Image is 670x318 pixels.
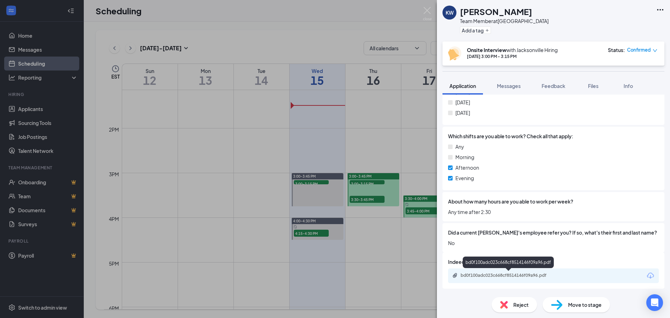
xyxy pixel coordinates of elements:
[646,272,655,280] svg: Download
[588,83,598,89] span: Files
[455,153,474,161] span: Morning
[448,258,485,266] span: Indeed Resume
[448,208,659,216] span: Any time after 2:30
[467,47,506,53] b: Onsite Interview
[627,46,651,53] span: Confirmed
[455,109,470,117] span: [DATE]
[449,83,476,89] span: Application
[452,273,458,278] svg: Paperclip
[485,28,489,32] svg: Plus
[497,83,521,89] span: Messages
[452,273,565,279] a: Paperclipbd0f100adc023c668cf8514146f09a96.pdf
[653,48,657,53] span: down
[461,273,558,278] div: bd0f100adc023c668cf8514146f09a96.pdf
[455,143,464,150] span: Any
[460,17,549,24] div: Team Member at [GEOGRAPHIC_DATA]
[656,6,664,14] svg: Ellipses
[463,257,554,268] div: bd0f100adc023c668cf8514146f09a96.pdf
[448,132,573,140] span: Which shifts are you able to work? Check all that apply:
[467,46,558,53] div: with Jacksonville Hiring
[624,83,633,89] span: Info
[542,83,565,89] span: Feedback
[455,164,479,171] span: Afternoon
[460,6,532,17] h1: [PERSON_NAME]
[460,27,491,34] button: PlusAdd a tag
[448,239,659,247] span: No
[608,46,625,53] div: Status :
[448,198,573,205] span: About how many hours are you able to work per week?
[568,301,602,309] span: Move to stage
[455,98,470,106] span: [DATE]
[448,229,657,236] span: Did a current [PERSON_NAME]'s employee refer you? If so, what's their first and last name?
[446,9,454,16] div: KW
[455,174,474,182] span: Evening
[467,53,558,59] div: [DATE] 3:00 PM - 3:15 PM
[646,294,663,311] div: Open Intercom Messenger
[513,301,529,309] span: Reject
